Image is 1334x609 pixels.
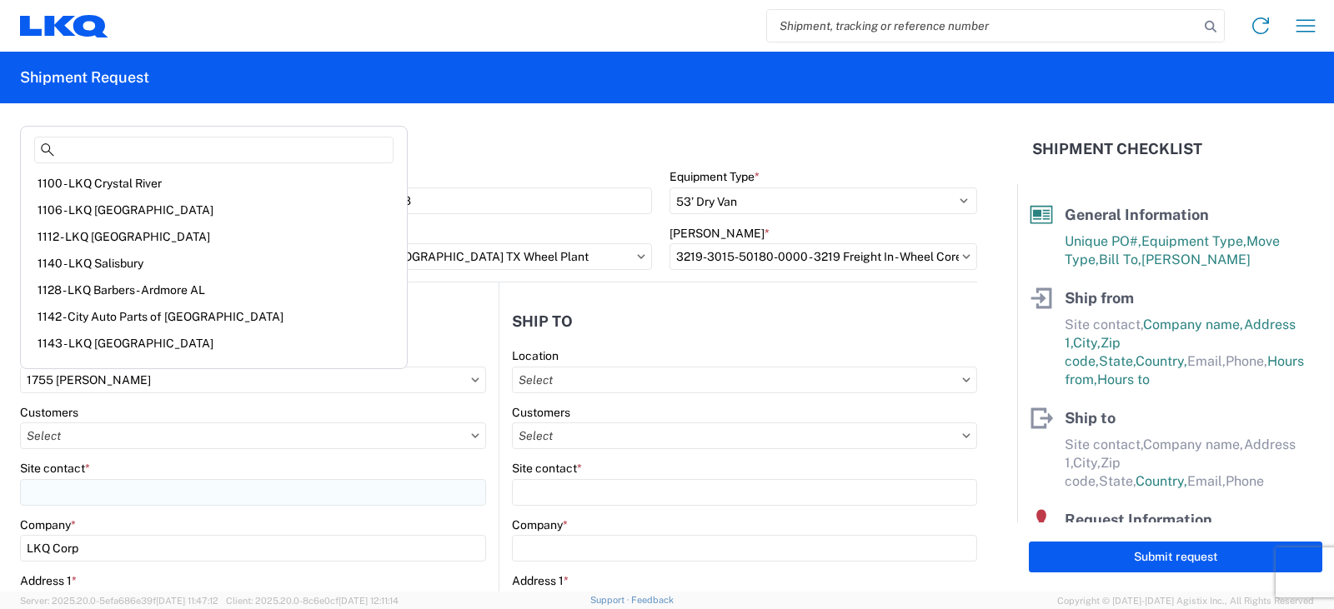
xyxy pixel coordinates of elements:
[1143,437,1244,452] span: Company name,
[1097,372,1150,387] span: Hours to
[1226,473,1264,489] span: Phone
[670,169,760,184] label: Equipment Type
[1099,473,1136,489] span: State,
[1141,233,1246,249] span: Equipment Type,
[1099,252,1141,267] span: Bill To,
[1136,353,1187,369] span: Country,
[631,595,674,605] a: Feedback
[512,348,559,363] label: Location
[1065,233,1141,249] span: Unique PO#,
[670,226,770,241] label: [PERSON_NAME]
[156,596,218,606] span: [DATE] 11:47:12
[20,573,77,588] label: Address 1
[1073,335,1101,351] span: City,
[512,461,582,476] label: Site contact
[670,243,977,270] input: Select
[1136,473,1187,489] span: Country,
[1073,455,1101,471] span: City,
[24,277,404,303] div: 1128 - LKQ Barbers - Ardmore AL
[512,573,569,588] label: Address 1
[24,303,404,330] div: 1142 - City Auto Parts of [GEOGRAPHIC_DATA]
[512,313,573,330] h2: Ship to
[24,330,404,357] div: 1143 - LKQ [GEOGRAPHIC_DATA]
[24,223,404,250] div: 1112 - LKQ [GEOGRAPHIC_DATA]
[1057,593,1314,608] span: Copyright © [DATE]-[DATE] Agistix Inc., All Rights Reserved
[512,517,568,532] label: Company
[1065,511,1212,528] span: Request Information
[1065,437,1143,452] span: Site contact,
[512,367,977,393] input: Select
[1143,317,1244,332] span: Company name,
[20,461,90,476] label: Site contact
[767,10,1199,42] input: Shipment, tracking or reference number
[339,596,399,606] span: [DATE] 12:11:14
[1187,353,1226,369] span: Email,
[1099,353,1136,369] span: State,
[1032,139,1202,159] h2: Shipment Checklist
[512,422,977,449] input: Select
[226,596,399,606] span: Client: 2025.20.0-8c6e0cf
[24,197,404,223] div: 1106 - LKQ [GEOGRAPHIC_DATA]
[512,405,570,420] label: Customers
[1065,409,1116,427] span: Ship to
[24,357,404,383] div: 1146 - LKQ [PERSON_NAME] Motors - Cades SC
[20,405,78,420] label: Customers
[1065,289,1134,307] span: Ship from
[24,250,404,277] div: 1140 - LKQ Salisbury
[1141,252,1251,267] span: [PERSON_NAME]
[20,517,76,532] label: Company
[24,170,404,197] div: 1100 - LKQ Crystal River
[1226,353,1267,369] span: Phone,
[20,596,218,606] span: Server: 2025.20.0-5efa686e39f
[20,67,149,87] h2: Shipment Request
[1065,317,1143,332] span: Site contact,
[1029,542,1322,572] button: Submit request
[1065,206,1209,223] span: General Information
[590,595,632,605] a: Support
[20,422,486,449] input: Select
[20,367,486,393] input: Select
[1187,473,1226,489] span: Email,
[345,243,653,270] input: Select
